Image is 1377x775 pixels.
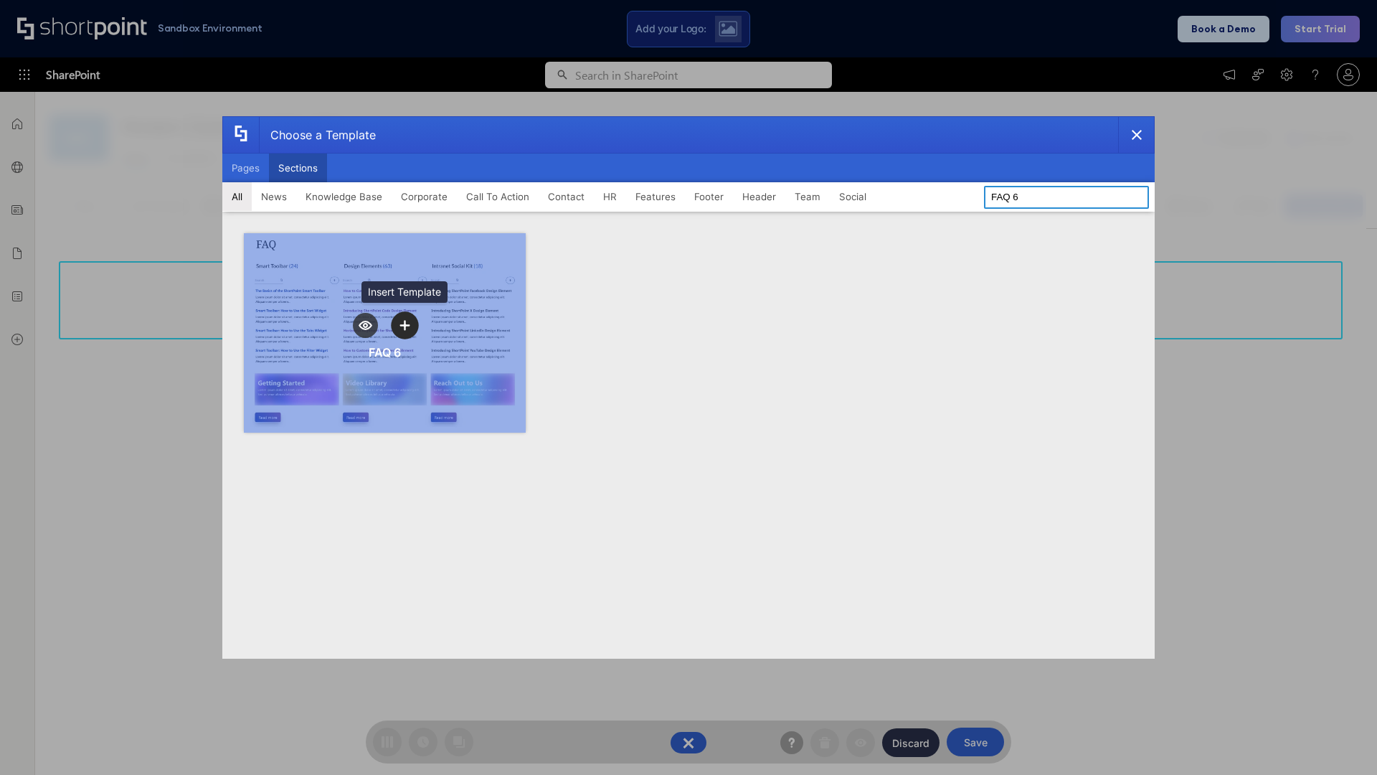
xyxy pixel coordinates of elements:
iframe: Chat Widget [1305,706,1377,775]
button: News [252,182,296,211]
button: Pages [222,154,269,182]
button: Corporate [392,182,457,211]
button: HR [594,182,626,211]
button: All [222,182,252,211]
button: Call To Action [457,182,539,211]
input: Search [984,186,1149,209]
button: Team [785,182,830,211]
button: Features [626,182,685,211]
div: Choose a Template [259,117,376,153]
button: Footer [685,182,733,211]
div: FAQ 6 [369,345,401,360]
button: Header [733,182,785,211]
button: Contact [539,182,594,211]
div: template selector [222,116,1155,659]
button: Sections [269,154,327,182]
button: Knowledge Base [296,182,392,211]
button: Social [830,182,876,211]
